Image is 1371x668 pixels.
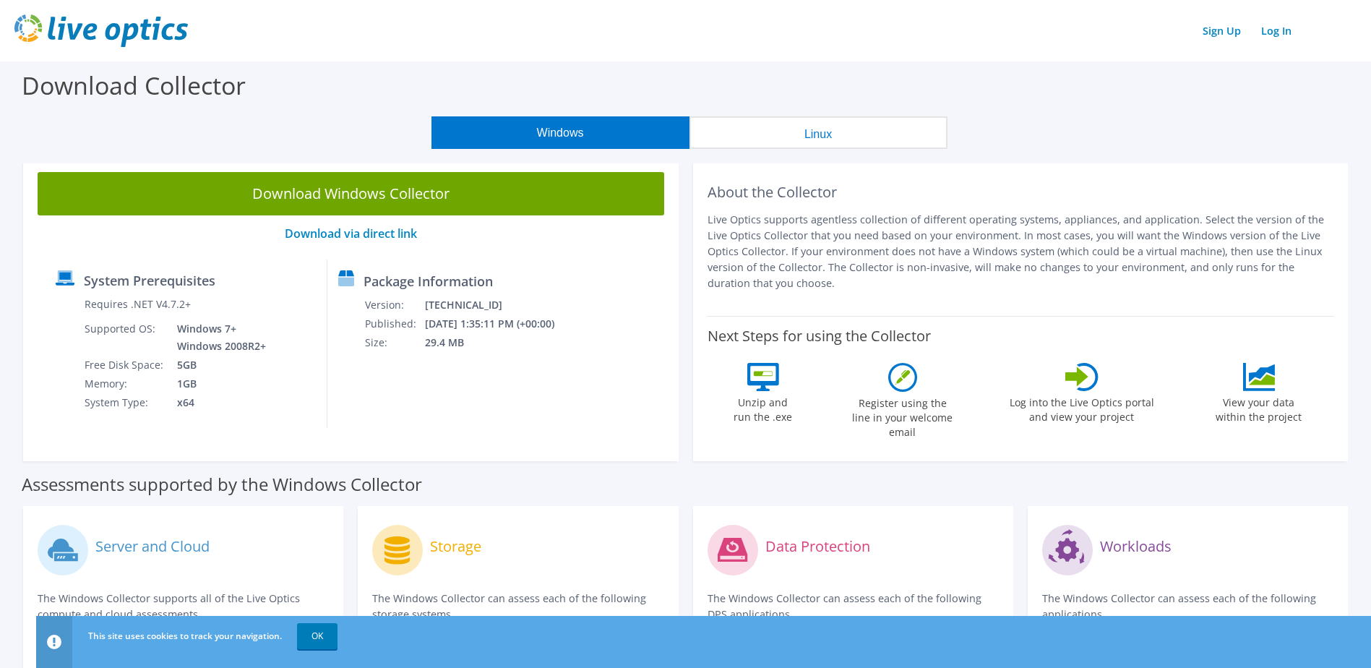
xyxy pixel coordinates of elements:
[84,320,166,356] td: Supported OS:
[364,314,424,333] td: Published:
[285,226,417,241] a: Download via direct link
[1195,20,1248,41] a: Sign Up
[166,356,269,374] td: 5GB
[85,297,191,312] label: Requires .NET V4.7.2+
[689,116,947,149] button: Linux
[22,477,422,492] label: Assessments supported by the Windows Collector
[1009,391,1155,424] label: Log into the Live Optics portal and view your project
[364,333,424,352] td: Size:
[364,296,424,314] td: Version:
[166,393,269,412] td: x64
[708,184,1334,201] h2: About the Collector
[38,172,664,215] a: Download Windows Collector
[765,539,870,554] label: Data Protection
[1254,20,1299,41] a: Log In
[1042,591,1333,622] p: The Windows Collector can assess each of the following applications.
[22,69,246,102] label: Download Collector
[166,374,269,393] td: 1GB
[431,116,689,149] button: Windows
[88,630,282,642] span: This site uses cookies to track your navigation.
[166,320,269,356] td: Windows 7+ Windows 2008R2+
[1100,539,1172,554] label: Workloads
[372,591,663,622] p: The Windows Collector can assess each of the following storage systems.
[84,374,166,393] td: Memory:
[424,314,574,333] td: [DATE] 1:35:11 PM (+00:00)
[708,327,931,345] label: Next Steps for using the Collector
[424,296,574,314] td: [TECHNICAL_ID]
[430,539,481,554] label: Storage
[708,591,999,622] p: The Windows Collector can assess each of the following DPS applications.
[1207,391,1311,424] label: View your data within the project
[364,274,493,288] label: Package Information
[730,391,796,424] label: Unzip and run the .exe
[14,14,188,47] img: live_optics_svg.svg
[38,591,329,622] p: The Windows Collector supports all of the Live Optics compute and cloud assessments.
[84,273,215,288] label: System Prerequisites
[297,623,338,649] a: OK
[424,333,574,352] td: 29.4 MB
[848,392,957,440] label: Register using the line in your welcome email
[708,212,1334,291] p: Live Optics supports agentless collection of different operating systems, appliances, and applica...
[95,539,210,554] label: Server and Cloud
[84,393,166,412] td: System Type:
[84,356,166,374] td: Free Disk Space:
